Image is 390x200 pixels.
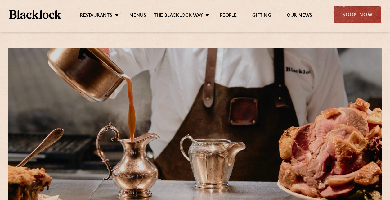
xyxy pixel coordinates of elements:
[252,13,271,20] a: Gifting
[80,13,112,20] a: Restaurants
[287,13,312,20] a: Our News
[129,13,146,20] a: Menus
[154,13,203,20] a: The Blacklock Way
[334,6,381,23] div: Book Now
[9,10,61,19] img: BL_Textured_Logo-footer-cropped.svg
[220,13,237,20] a: People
